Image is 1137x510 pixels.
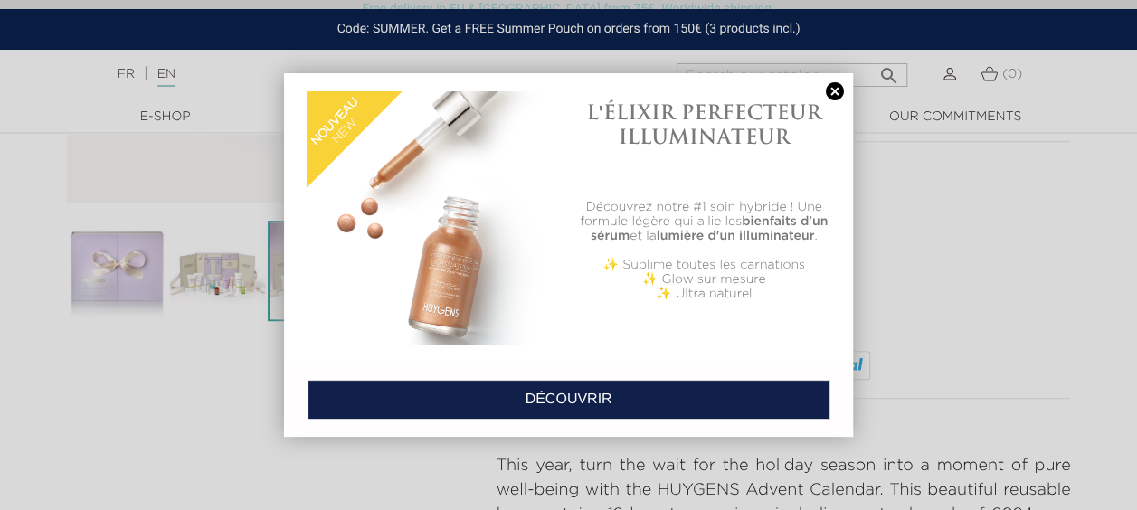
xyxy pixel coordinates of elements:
[578,287,830,301] p: ✨ Ultra naturel
[578,100,830,148] h1: L'ÉLIXIR PERFECTEUR ILLUMINATEUR
[578,258,830,272] p: ✨ Sublime toutes les carnations
[657,230,815,242] b: lumière d'un illuminateur
[591,215,828,242] b: bienfaits d'un sérum
[308,380,829,420] a: DÉCOUVRIR
[578,272,830,287] p: ✨ Glow sur mesure
[578,200,830,243] p: Découvrez notre #1 soin hybride ! Une formule légère qui allie les et la .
